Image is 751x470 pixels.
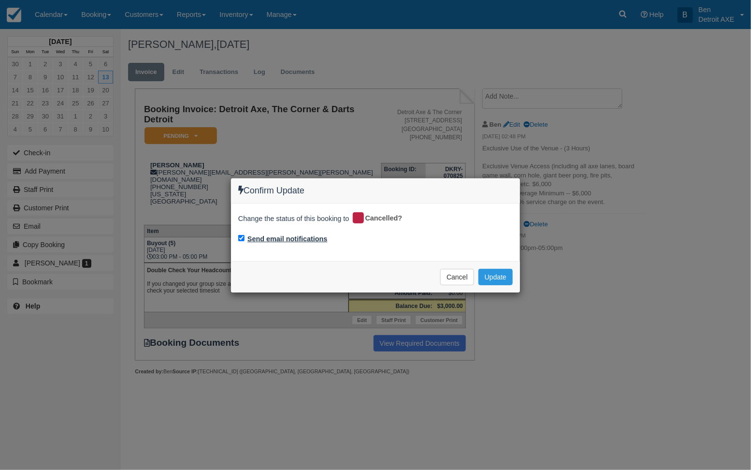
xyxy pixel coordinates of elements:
button: Cancel [440,269,474,285]
button: Update [478,269,513,285]
span: Change the status of this booking to [238,214,349,226]
h4: Confirm Update [238,186,513,196]
div: Cancelled? [351,211,409,226]
label: Send email notifications [247,234,328,244]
